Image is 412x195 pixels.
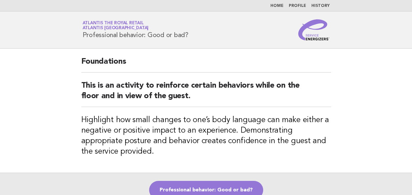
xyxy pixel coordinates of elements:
h3: Highlight how small changes to one’s body language can make either a negative or positive impact ... [81,115,331,157]
img: Service Energizers [298,19,330,40]
a: Home [270,4,284,8]
span: Atlantis [GEOGRAPHIC_DATA] [83,26,149,31]
a: History [311,4,330,8]
a: Atlantis The Royal RetailAtlantis [GEOGRAPHIC_DATA] [83,21,149,30]
h2: Foundations [81,56,331,73]
h2: This is an activity to reinforce certain behaviors while on the floor and in view of the guest. [81,80,331,107]
h1: Professional behavior: Good or bad? [83,21,188,38]
a: Profile [289,4,306,8]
